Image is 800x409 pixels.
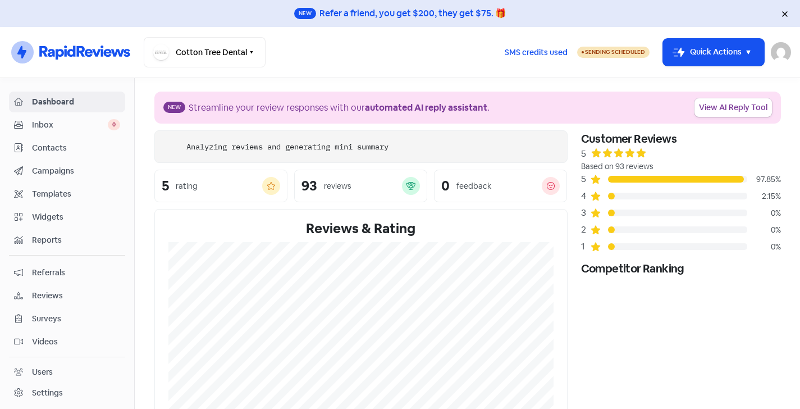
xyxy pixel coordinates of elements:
div: Based on 93 reviews [581,161,781,172]
div: Refer a friend, you get $200, they get $75. 🎁 [319,7,506,20]
div: Competitor Ranking [581,260,781,277]
div: 0% [747,241,781,253]
div: 5 [581,172,590,186]
a: Widgets [9,207,125,228]
a: Surveys [9,308,125,329]
div: 0% [747,224,781,236]
span: Reports [32,234,120,246]
a: Campaigns [9,161,125,181]
span: 0 [108,119,120,130]
a: Contacts [9,138,125,158]
a: Templates [9,184,125,204]
div: 97.85% [747,174,781,185]
div: Customer Reviews [581,130,781,147]
div: 93 [301,179,317,193]
span: Sending Scheduled [585,48,645,56]
div: 1 [581,240,590,253]
a: 0feedback [434,170,567,202]
a: Dashboard [9,92,125,112]
span: Inbox [32,119,108,131]
a: Users [9,362,125,383]
span: Campaigns [32,165,120,177]
div: Analyzing reviews and generating mini summary [186,141,388,153]
div: Reviews & Rating [168,219,554,239]
a: Settings [9,383,125,403]
b: automated AI reply assistant [365,102,487,113]
div: Settings [32,387,63,399]
a: View AI Reply Tool [694,98,772,117]
a: Reviews [9,285,125,306]
a: Inbox 0 [9,115,125,135]
div: 5 [581,147,586,161]
button: Cotton Tree Dental [144,37,266,67]
a: Reports [9,230,125,251]
div: Streamline your review responses with our . [189,101,490,115]
a: SMS credits used [495,46,577,57]
a: Sending Scheduled [577,46,650,59]
span: Surveys [32,313,120,325]
span: New [294,8,316,19]
div: 2 [581,223,590,237]
a: Referrals [9,262,125,283]
div: 5 [162,179,169,193]
span: Contacts [32,142,120,154]
span: Referrals [32,267,120,279]
div: 2.15% [747,190,781,202]
span: Reviews [32,290,120,302]
span: Templates [32,188,120,200]
span: SMS credits used [505,47,568,58]
div: reviews [324,180,351,192]
span: Widgets [32,211,120,223]
img: User [771,42,791,62]
a: Videos [9,331,125,352]
div: 3 [581,206,590,220]
button: Quick Actions [663,39,764,66]
div: feedback [456,180,491,192]
div: 4 [581,189,590,203]
span: Dashboard [32,96,120,108]
div: Users [32,366,53,378]
a: 5rating [154,170,287,202]
span: New [163,102,185,113]
div: 0% [747,207,781,219]
div: 0 [441,179,450,193]
div: rating [176,180,198,192]
span: Videos [32,336,120,348]
a: 93reviews [294,170,427,202]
